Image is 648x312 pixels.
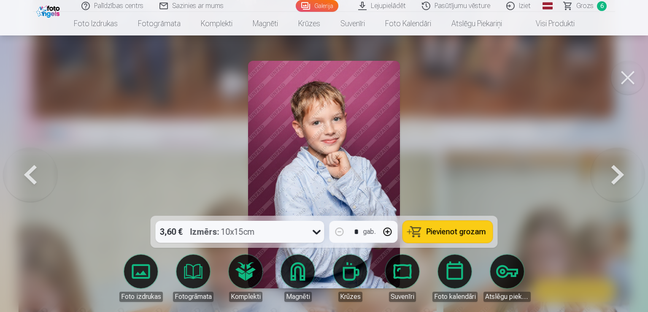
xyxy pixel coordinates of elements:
[338,292,362,302] div: Krūzes
[330,12,375,35] a: Suvenīri
[36,3,62,18] img: /fa1
[128,12,191,35] a: Fotogrāmata
[327,255,374,302] a: Krūzes
[363,227,376,237] div: gab.
[389,292,416,302] div: Suvenīri
[117,255,165,302] a: Foto izdrukas
[441,12,512,35] a: Atslēgu piekariņi
[379,255,426,302] a: Suvenīri
[119,292,163,302] div: Foto izdrukas
[191,12,243,35] a: Komplekti
[173,292,213,302] div: Fotogrāmata
[156,221,187,243] div: 3,60 €
[427,228,486,236] span: Pievienot grozam
[403,221,493,243] button: Pievienot grozam
[170,255,217,302] a: Fotogrāmata
[512,12,585,35] a: Visi produkti
[483,292,531,302] div: Atslēgu piekariņi
[288,12,330,35] a: Krūzes
[576,1,594,11] span: Grozs
[64,12,128,35] a: Foto izdrukas
[483,255,531,302] a: Atslēgu piekariņi
[274,255,321,302] a: Magnēti
[222,255,269,302] a: Komplekti
[375,12,441,35] a: Foto kalendāri
[597,1,607,11] span: 6
[190,226,219,238] strong: Izmērs :
[431,255,478,302] a: Foto kalendāri
[229,292,262,302] div: Komplekti
[284,292,312,302] div: Magnēti
[243,12,288,35] a: Magnēti
[190,221,255,243] div: 10x15cm
[432,292,478,302] div: Foto kalendāri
